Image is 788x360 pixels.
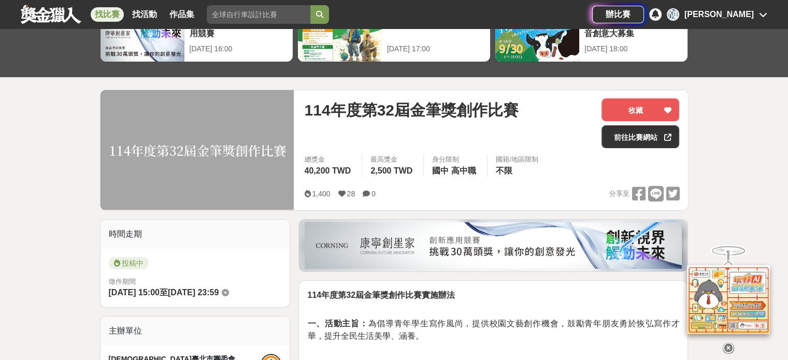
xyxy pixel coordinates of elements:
span: 2,500 TWD [370,166,412,175]
div: [DATE] 18:00 [584,44,682,54]
a: 翻玩臺味好乳力-全國短影音創意大募集[DATE] 18:00 [495,9,688,62]
span: 至 [160,288,168,297]
span: 為倡導青年學生寫作風尚，提供校園文藝創作機會，鼓勵青年朋友勇於恢弘寫作才華，提升全民生活美學、涵養。 [307,319,679,340]
span: 國中 [432,166,449,175]
div: 主辦單位 [101,316,290,345]
span: 分享至 [609,186,629,201]
img: be6ed63e-7b41-4cb8-917a-a53bd949b1b4.png [305,222,682,269]
span: 114年度第32屆金筆獎創作比賽 [304,98,518,122]
button: 收藏 [601,98,679,121]
a: 2025國泰卓越獎助計畫[DATE] 17:00 [297,9,491,62]
span: 1,400 [312,190,330,198]
a: 前往比賽網站 [601,125,679,148]
div: 身分限制 [432,154,479,165]
div: 陳 [667,8,679,21]
a: 找比賽 [91,7,124,22]
span: 40,200 TWD [304,166,351,175]
strong: 一、活動主旨： [307,319,368,328]
a: 辦比賽 [592,6,644,23]
span: [DATE] 23:59 [168,288,219,297]
span: [DATE] 15:00 [109,288,160,297]
img: d2146d9a-e6f6-4337-9592-8cefde37ba6b.png [687,260,770,328]
span: 最高獎金 [370,154,415,165]
div: [DATE] 17:00 [387,44,485,54]
img: Cover Image [101,90,294,210]
a: 作品集 [165,7,198,22]
a: 找活動 [128,7,161,22]
div: 時間走期 [101,220,290,249]
span: 不限 [496,166,512,175]
a: 2025 康寧創星家 - 創新應用競賽[DATE] 16:00 [100,9,293,62]
span: 投稿中 [109,257,149,269]
span: 28 [347,190,355,198]
span: 0 [371,190,376,198]
div: [PERSON_NAME] [684,8,754,21]
span: 高中職 [451,166,476,175]
strong: 114年度第32屆金筆獎創作比賽實施辦法 [307,291,455,299]
span: 總獎金 [304,154,353,165]
span: 徵件期間 [109,278,136,285]
input: 全球自行車設計比賽 [207,5,310,24]
div: 國籍/地區限制 [496,154,538,165]
div: [DATE] 16:00 [190,44,288,54]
